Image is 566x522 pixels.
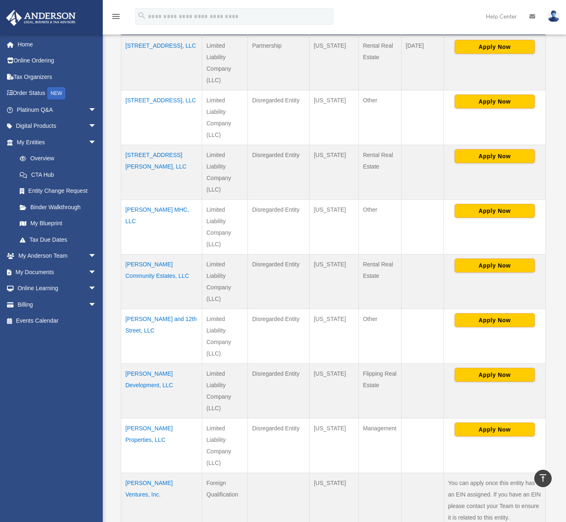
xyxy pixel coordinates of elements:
td: [US_STATE] [310,364,358,418]
td: [PERSON_NAME] Properties, LLC [121,418,202,473]
td: Limited Liability Company (LLC) [202,35,248,90]
td: Limited Liability Company (LLC) [202,254,248,309]
td: Limited Liability Company (LLC) [202,364,248,418]
a: Home [6,36,109,53]
a: menu [111,14,121,21]
a: Online Learningarrow_drop_down [6,280,109,297]
td: Management [358,418,401,473]
a: My Entitiesarrow_drop_down [6,134,105,150]
i: menu [111,12,121,21]
span: arrow_drop_down [88,280,105,297]
td: Limited Liability Company (LLC) [202,418,248,473]
td: [US_STATE] [310,35,358,90]
span: arrow_drop_down [88,264,105,281]
img: User Pic [548,10,560,22]
i: vertical_align_top [538,473,548,483]
td: [PERSON_NAME] Community Estates, LLC [121,254,202,309]
td: Limited Liability Company (LLC) [202,90,248,145]
a: Overview [12,150,101,167]
td: [US_STATE] [310,418,358,473]
td: Disregarded Entity [248,200,310,254]
button: Apply Now [455,259,535,273]
td: Disregarded Entity [248,90,310,145]
a: CTA Hub [12,166,105,183]
td: Rental Real Estate [358,145,401,200]
button: Apply Now [455,40,535,54]
a: vertical_align_top [534,470,552,487]
td: [STREET_ADDRESS], LLC [121,90,202,145]
a: Events Calendar [6,313,109,329]
td: Disregarded Entity [248,254,310,309]
img: Anderson Advisors Platinum Portal [4,10,78,26]
td: Limited Liability Company (LLC) [202,145,248,200]
span: arrow_drop_down [88,102,105,118]
button: Apply Now [455,313,535,327]
a: Tax Organizers [6,69,109,85]
td: [US_STATE] [310,90,358,145]
button: Apply Now [455,95,535,109]
td: Other [358,309,401,364]
td: Disregarded Entity [248,418,310,473]
a: Online Ordering [6,53,109,69]
td: [US_STATE] [310,309,358,364]
span: arrow_drop_down [88,118,105,135]
button: Apply Now [455,423,535,437]
a: Order StatusNEW [6,85,109,102]
a: My Anderson Teamarrow_drop_down [6,248,109,264]
td: [STREET_ADDRESS][PERSON_NAME], LLC [121,145,202,200]
td: [DATE] [402,35,444,90]
a: Binder Walkthrough [12,199,105,215]
td: [PERSON_NAME] and 12th Street, LLC [121,309,202,364]
a: Digital Productsarrow_drop_down [6,118,109,134]
span: arrow_drop_down [88,134,105,151]
td: [PERSON_NAME] MHC, LLC [121,200,202,254]
i: search [137,11,146,20]
span: arrow_drop_down [88,248,105,265]
td: Rental Real Estate [358,35,401,90]
td: [US_STATE] [310,254,358,309]
button: Apply Now [455,149,535,163]
button: Apply Now [455,368,535,382]
a: Entity Change Request [12,183,105,199]
td: Partnership [248,35,310,90]
span: arrow_drop_down [88,296,105,313]
a: My Blueprint [12,215,105,232]
td: Disregarded Entity [248,364,310,418]
td: Rental Real Estate [358,254,401,309]
td: Other [358,200,401,254]
td: [PERSON_NAME] Development, LLC [121,364,202,418]
td: [US_STATE] [310,200,358,254]
a: My Documentsarrow_drop_down [6,264,109,280]
a: Billingarrow_drop_down [6,296,109,313]
td: Disregarded Entity [248,309,310,364]
td: [STREET_ADDRESS], LLC [121,35,202,90]
button: Apply Now [455,204,535,218]
td: [US_STATE] [310,145,358,200]
a: Tax Due Dates [12,231,105,248]
td: Disregarded Entity [248,145,310,200]
td: Other [358,90,401,145]
td: Limited Liability Company (LLC) [202,309,248,364]
a: Platinum Q&Aarrow_drop_down [6,102,109,118]
div: NEW [47,87,65,99]
td: Flipping Real Estate [358,364,401,418]
td: Limited Liability Company (LLC) [202,200,248,254]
